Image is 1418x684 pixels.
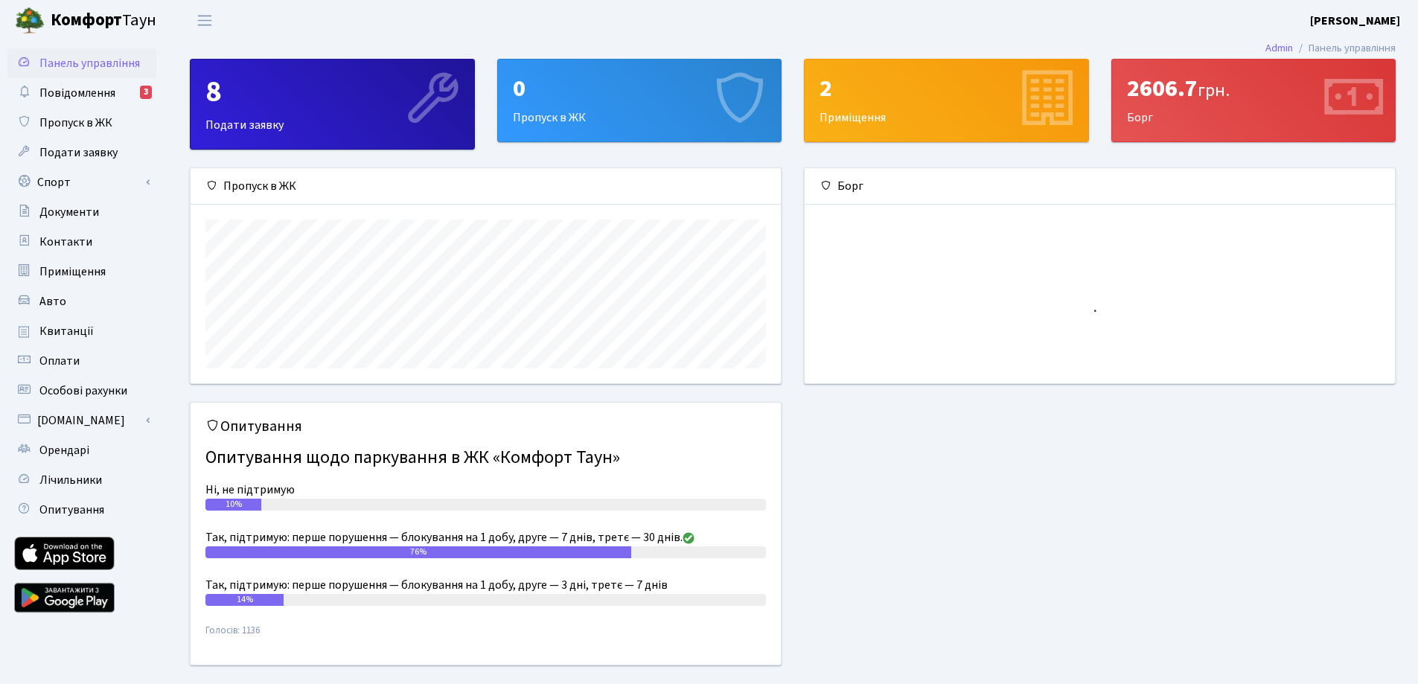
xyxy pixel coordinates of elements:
[39,383,127,399] span: Особові рахунки
[39,323,94,339] span: Квитанції
[190,59,475,150] a: 8Подати заявку
[497,59,782,142] a: 0Пропуск в ЖК
[1112,60,1396,141] div: Борг
[1198,77,1230,103] span: грн.
[1293,40,1396,57] li: Панель управління
[7,346,156,376] a: Оплати
[39,234,92,250] span: Контакти
[205,74,459,110] div: 8
[205,481,766,499] div: Ні, не підтримую
[7,48,156,78] a: Панель управління
[205,576,766,594] div: Так, підтримую: перше порушення — блокування на 1 добу, друге — 3 дні, третє — 7 днів
[805,60,1088,141] div: Приміщення
[7,227,156,257] a: Контакти
[15,6,45,36] img: logo.png
[39,55,140,71] span: Панель управління
[191,168,781,205] div: Пропуск в ЖК
[1243,33,1418,64] nav: breadcrumb
[7,78,156,108] a: Повідомлення3
[39,85,115,101] span: Повідомлення
[804,59,1089,142] a: 2Приміщення
[7,465,156,495] a: Лічильники
[1310,13,1400,29] b: [PERSON_NAME]
[7,316,156,346] a: Квитанції
[205,546,631,558] div: 76%
[7,376,156,406] a: Особові рахунки
[205,499,261,511] div: 10%
[39,442,89,458] span: Орендарі
[186,8,223,33] button: Переключити навігацію
[205,418,766,435] h5: Опитування
[39,353,80,369] span: Оплати
[39,472,102,488] span: Лічильники
[39,293,66,310] span: Авто
[1265,40,1293,56] a: Admin
[205,528,766,546] div: Так, підтримую: перше порушення — блокування на 1 добу, друге — 7 днів, третє — 30 днів.
[39,144,118,161] span: Подати заявку
[7,257,156,287] a: Приміщення
[140,86,152,99] div: 3
[51,8,122,32] b: Комфорт
[7,406,156,435] a: [DOMAIN_NAME]
[7,287,156,316] a: Авто
[205,441,766,475] h4: Опитування щодо паркування в ЖК «Комфорт Таун»
[820,74,1073,103] div: 2
[805,168,1395,205] div: Борг
[51,8,156,33] span: Таун
[1310,12,1400,30] a: [PERSON_NAME]
[7,108,156,138] a: Пропуск в ЖК
[39,115,112,131] span: Пропуск в ЖК
[7,167,156,197] a: Спорт
[205,624,766,650] small: Голосів: 1136
[39,263,106,280] span: Приміщення
[7,138,156,167] a: Подати заявку
[7,495,156,525] a: Опитування
[39,502,104,518] span: Опитування
[7,197,156,227] a: Документи
[498,60,782,141] div: Пропуск в ЖК
[1127,74,1381,103] div: 2606.7
[191,60,474,149] div: Подати заявку
[513,74,767,103] div: 0
[7,435,156,465] a: Орендарі
[205,594,284,606] div: 14%
[39,204,99,220] span: Документи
